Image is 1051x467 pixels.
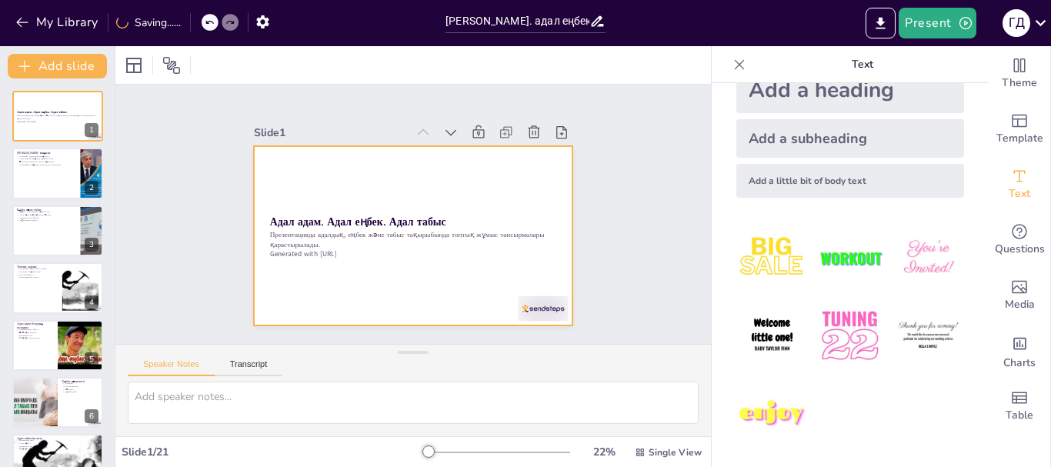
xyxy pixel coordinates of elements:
p: Шыншыл болу. [17,445,98,449]
p: Шыншыл болу. [17,334,53,337]
div: Change the overall theme [989,46,1050,102]
p: Әлеуметтік байланыстарды нығайтады. [17,160,76,163]
strong: Адал адам. Адал еңбек. Адал табыс [270,215,446,229]
div: Add a subheading [736,119,964,158]
div: Add a little bit of body text [736,164,964,198]
p: Generated with [URL] [17,120,98,123]
img: 5.jpeg [814,300,886,372]
p: Адал еңбек. [17,442,98,445]
p: Text [752,46,973,83]
p: Generated with [URL] [270,249,557,259]
strong: Адал адам. Адал еңбек. Адал табыс [17,110,67,114]
div: Slide 1 / 21 [122,445,422,459]
div: 5 [12,320,103,371]
button: Present [899,8,976,38]
button: Transcript [215,359,283,376]
div: Add charts and graphs [989,323,1050,379]
div: 3 [85,238,98,252]
p: Еңбек мәдениеті [62,379,98,384]
p: Адалдық. [62,382,98,385]
p: Адал адам болудың жолдары [17,322,53,330]
span: Questions [995,241,1045,258]
div: Add a table [989,379,1050,434]
span: Text [1009,185,1030,202]
img: 6.jpeg [893,300,964,372]
div: Get real-time input from your audience [989,212,1050,268]
div: 1 [12,91,103,142]
p: Принциптерді сақтау. [17,328,53,331]
p: Еңбек - табысқа жетудің факторы. [17,211,76,214]
span: Table [1006,407,1033,424]
div: 2 [85,181,98,195]
span: Theme [1002,75,1037,92]
button: Export to PowerPoint [866,8,896,38]
img: 3.jpeg [893,222,964,294]
div: 3 [12,205,103,256]
p: Қоғамға пайдалы болу. [17,336,53,339]
div: Г Д [1003,9,1030,37]
p: Презентацияда адалдық, еңбек және табыс тақырыбында топтық жұмыс тапсырмалары қарастырылады. [270,229,557,249]
button: Г Д [1003,8,1030,38]
div: Add a heading [736,67,964,113]
span: Position [162,56,181,75]
p: Қоғамға пайда. [17,448,98,451]
div: Layout [122,53,146,78]
div: 4 [85,295,98,309]
input: Insert title [445,10,589,32]
span: Single View [649,446,702,459]
div: Add images, graphics, shapes or video [989,268,1050,323]
p: Топтық жұмыс [17,265,58,269]
div: Saving...... [116,15,181,30]
button: My Library [12,10,105,35]
span: Media [1005,296,1035,313]
div: 5 [85,352,98,366]
div: 6 [12,377,103,428]
div: Slide 1 [254,125,406,140]
div: 6 [85,409,98,423]
img: 4.jpeg [736,300,808,372]
p: Кәсібилік. [62,388,98,391]
div: 1 [85,123,98,137]
p: Дағдыларды дамыту. [17,219,76,222]
p: Адал адамдар қоғамды тұрақты етеді. [17,157,76,160]
span: Template [996,130,1043,147]
div: 2 [12,148,103,198]
p: Адалдықсыз қоғамда проблемалар туындайды. [17,163,76,166]
p: Студенттер пікір алмаса алады. [17,268,58,271]
img: 1.jpeg [736,222,808,294]
button: Speaker Notes [128,359,215,376]
p: Қаржылық емес. [17,439,98,442]
span: Charts [1003,355,1036,372]
p: [PERSON_NAME] маңызы [17,150,76,155]
div: 22 % [586,445,622,459]
p: Белсенді қатысу. [17,273,58,276]
p: Адал еңбек қоғамға пайда әкеледі. [17,213,76,216]
div: Add text boxes [989,157,1050,212]
p: Жауапкершілік сезімі. [17,276,58,279]
img: 7.jpeg [736,379,808,450]
p: Презентацияда адалдық, еңбек және табыс тақырыбында топтық жұмыс тапсырмалары қарастырылады. [17,115,98,120]
img: 2.jpeg [814,222,886,294]
p: Адалдық - адамгершіліктің негізі. [17,155,76,158]
button: Add slide [8,54,107,78]
p: Өз-өзіңізді дамыту. [17,331,53,334]
p: Еңбек және табыс [17,208,76,212]
p: Жауапкершілік. [62,385,98,388]
div: 4 [12,262,103,313]
p: Байланыс нығайтылады. [17,271,58,274]
p: Адал табысқа жету [17,436,98,441]
p: Шыншыл болу қажет. [17,216,76,219]
p: Тұрақтылық. [62,391,98,394]
div: Add ready made slides [989,102,1050,157]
